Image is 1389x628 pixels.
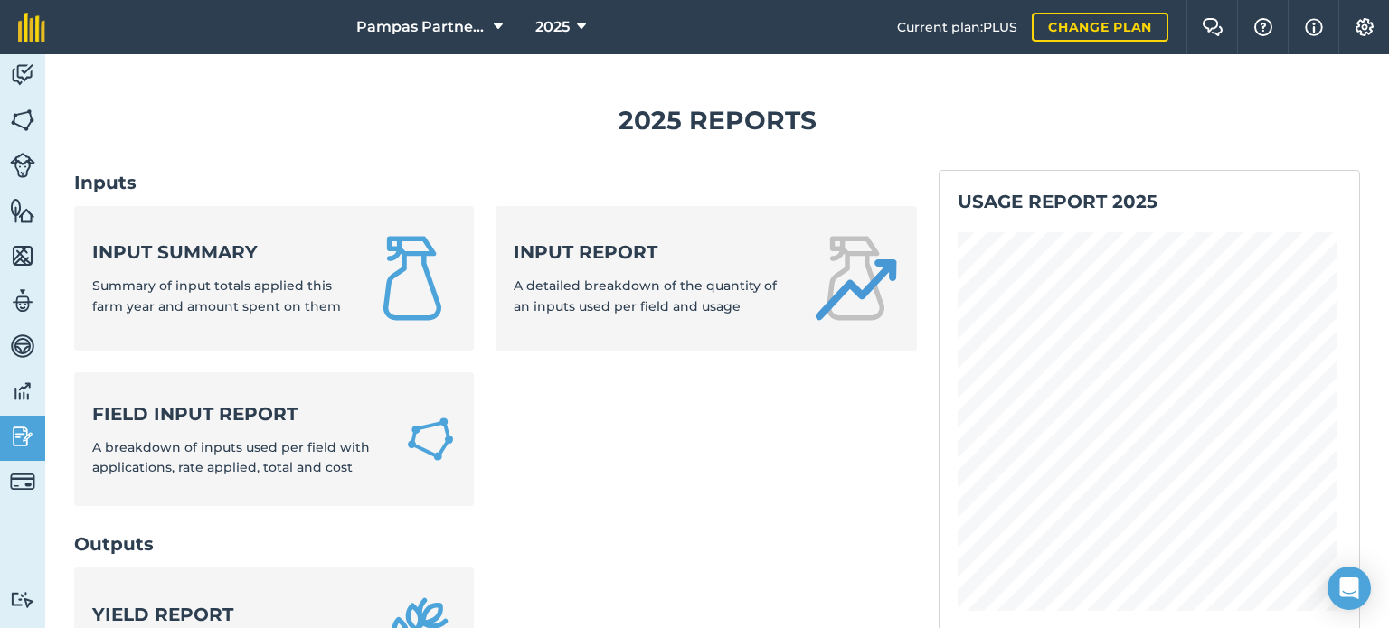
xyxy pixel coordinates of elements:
[1354,18,1375,36] img: A cog icon
[74,372,474,507] a: Field Input ReportA breakdown of inputs used per field with applications, rate applied, total and...
[92,602,347,627] strong: Yield report
[10,378,35,405] img: svg+xml;base64,PD94bWwgdmVyc2lvbj0iMS4wIiBlbmNvZGluZz0idXRmLTgiPz4KPCEtLSBHZW5lcmF0b3I6IEFkb2JlIE...
[10,107,35,134] img: svg+xml;base64,PHN2ZyB4bWxucz0iaHR0cDovL3d3dy53My5vcmcvMjAwMC9zdmciIHdpZHRoPSI1NiIgaGVpZ2h0PSI2MC...
[10,287,35,314] img: svg+xml;base64,PD94bWwgdmVyc2lvbj0iMS4wIiBlbmNvZGluZz0idXRmLTgiPz4KPCEtLSBHZW5lcmF0b3I6IEFkb2JlIE...
[812,235,899,322] img: Input report
[535,16,570,38] span: 2025
[10,469,35,494] img: svg+xml;base64,PD94bWwgdmVyc2lvbj0iMS4wIiBlbmNvZGluZz0idXRmLTgiPz4KPCEtLSBHZW5lcmF0b3I6IEFkb2JlIE...
[514,277,777,314] span: A detailed breakdown of the quantity of an inputs used per field and usage
[1202,18,1224,36] img: Two speech bubbles overlapping with the left bubble in the forefront
[74,531,917,557] h2: Outputs
[10,591,35,608] img: svg+xml;base64,PD94bWwgdmVyc2lvbj0iMS4wIiBlbmNvZGluZz0idXRmLTgiPz4KPCEtLSBHZW5lcmF0b3I6IEFkb2JlIE...
[92,439,370,475] span: A breakdown of inputs used per field with applications, rate applied, total and cost
[356,16,487,38] span: Pampas Partnership
[10,153,35,178] img: svg+xml;base64,PD94bWwgdmVyc2lvbj0iMS4wIiBlbmNvZGluZz0idXRmLTgiPz4KPCEtLSBHZW5lcmF0b3I6IEFkb2JlIE...
[1032,13,1168,42] a: Change plan
[10,197,35,224] img: svg+xml;base64,PHN2ZyB4bWxucz0iaHR0cDovL3d3dy53My5vcmcvMjAwMC9zdmciIHdpZHRoPSI1NiIgaGVpZ2h0PSI2MC...
[74,100,1360,141] h1: 2025 Reports
[897,17,1017,37] span: Current plan : PLUS
[92,401,383,426] strong: Field Input Report
[92,277,341,314] span: Summary of input totals applied this farm year and amount spent on them
[1305,16,1323,38] img: svg+xml;base64,PHN2ZyB4bWxucz0iaHR0cDovL3d3dy53My5vcmcvMjAwMC9zdmciIHdpZHRoPSIxNyIgaGVpZ2h0PSIxNy...
[10,333,35,360] img: svg+xml;base64,PD94bWwgdmVyc2lvbj0iMS4wIiBlbmNvZGluZz0idXRmLTgiPz4KPCEtLSBHZW5lcmF0b3I6IEFkb2JlIE...
[958,189,1341,214] h2: Usage report 2025
[1252,18,1274,36] img: A question mark icon
[10,423,35,450] img: svg+xml;base64,PD94bWwgdmVyc2lvbj0iMS4wIiBlbmNvZGluZz0idXRmLTgiPz4KPCEtLSBHZW5lcmF0b3I6IEFkb2JlIE...
[92,239,347,265] strong: Input summary
[18,13,45,42] img: fieldmargin Logo
[496,206,917,351] a: Input reportA detailed breakdown of the quantity of an inputs used per field and usage
[369,235,456,322] img: Input summary
[1328,567,1371,610] div: Open Intercom Messenger
[10,242,35,269] img: svg+xml;base64,PHN2ZyB4bWxucz0iaHR0cDovL3d3dy53My5vcmcvMjAwMC9zdmciIHdpZHRoPSI1NiIgaGVpZ2h0PSI2MC...
[405,412,456,466] img: Field Input Report
[74,170,917,195] h2: Inputs
[10,61,35,89] img: svg+xml;base64,PD94bWwgdmVyc2lvbj0iMS4wIiBlbmNvZGluZz0idXRmLTgiPz4KPCEtLSBHZW5lcmF0b3I6IEFkb2JlIE...
[514,239,790,265] strong: Input report
[74,206,474,351] a: Input summarySummary of input totals applied this farm year and amount spent on them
